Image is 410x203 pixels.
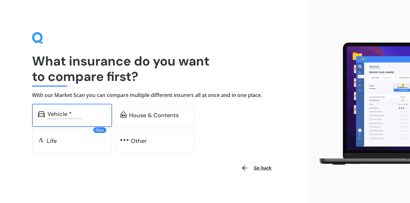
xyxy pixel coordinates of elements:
h1: What insurance do you want to compare first? [32,53,275,84]
div: Other [131,138,147,144]
img: other.81dba5aafe580aa69f38.svg [120,137,128,143]
button: Go back [237,160,275,176]
img: laptop.webp [313,40,410,168]
img: home-and-contents.b802091223b8502ef2dd.svg [120,111,127,118]
div: Vehicle * [47,111,72,117]
div: House & Contents [129,112,179,119]
img: life.f720d6a2d7cdcd3ad642.svg [38,137,44,143]
span: New [93,127,106,133]
div: Excludes commercial vehicles [47,117,106,120]
img: car.f15378c7a67c060ca3f3.svg [38,111,45,118]
h4: With our Market Scan you can compare multiple different insurers all at once and in one place. [32,92,275,99]
div: Life [47,138,57,144]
